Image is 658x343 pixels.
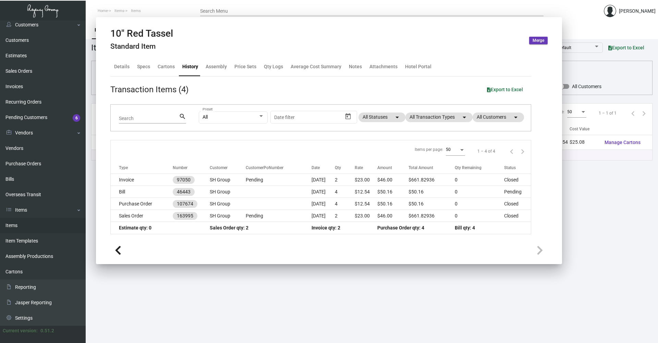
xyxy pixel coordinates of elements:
span: Export to Excel [487,87,523,92]
span: Items [114,9,124,13]
td: $46.00 [377,174,409,186]
td: 4 [335,186,355,198]
div: Transaction Items (4) [110,83,188,96]
td: Pending [246,210,312,222]
button: Next page [517,146,528,157]
span: Estimate qty: 0 [119,225,151,230]
td: Sales Order [111,210,173,222]
mat-chip: All Customers [473,113,524,122]
div: Current version: [3,327,38,334]
mat-icon: arrow_drop_down [512,113,520,121]
span: Manage Cartons [605,140,641,145]
button: Previous page [506,146,517,157]
div: Amount [377,165,392,171]
mat-icon: search [179,113,186,121]
td: $46.00 [377,210,409,222]
td: [DATE] [312,186,335,198]
h4: Standard Item [110,42,173,51]
div: Items (1) [91,42,124,54]
td: $50.16 [409,198,455,210]
td: $50.16 [409,186,455,198]
td: Pending [504,186,531,198]
div: Items per page: [415,146,443,153]
span: Sales Order qty: 2 [210,225,248,230]
mat-select: Items per page: [446,147,465,152]
div: Cartons [158,63,175,70]
td: SH Group [210,174,246,186]
div: Price Sets [234,63,256,70]
td: [DATE] [312,174,335,186]
mat-chip: 46443 [173,188,195,196]
span: All [203,114,208,120]
td: SH Group [210,210,246,222]
div: Amount [377,165,409,171]
button: Merge [529,37,548,44]
mat-chip: 107674 [173,200,197,208]
td: $661.82936 [409,174,455,186]
div: 1 – 1 of 1 [599,110,617,116]
span: Merge [533,38,544,44]
span: Purchase Order qty: 4 [377,225,424,230]
div: Customer [210,165,246,171]
td: [DATE] [312,210,335,222]
div: Qty [335,165,355,171]
div: Total Amount [409,165,455,171]
span: Export to Excel [608,45,644,50]
td: Closed [504,210,531,222]
td: $23.00 [355,174,377,186]
div: Qty Remaining [455,165,482,171]
span: 50 [446,147,451,152]
button: Open calendar [343,111,354,122]
span: Invoice qty: 2 [312,225,340,230]
div: Notes [349,63,362,70]
mat-icon: arrow_drop_down [393,113,401,121]
img: admin@bootstrapmaster.com [604,5,616,17]
div: Average Cost Summary [291,63,341,70]
td: 10" Red Tassel [92,135,135,150]
div: Type [119,165,128,171]
span: 50 [567,109,572,114]
span: All Customers [572,82,601,91]
td: [DATE] [312,198,335,210]
button: Export to Excel [482,83,528,96]
td: 4 [335,198,355,210]
mat-chip: All Transaction Types [405,113,473,122]
div: Hotel Portal [405,63,431,70]
div: Details [114,63,130,70]
mat-icon: arrow_drop_down [460,113,468,121]
div: Total Amount [409,165,433,171]
div: Date [312,165,320,171]
div: Qty [335,165,341,171]
div: Customer [210,165,228,171]
div: Type [119,165,173,171]
td: Purchase Order [111,198,173,210]
div: CustomerPoNumber [246,165,283,171]
td: Closed [504,174,531,186]
span: Bill qty: 4 [455,225,475,230]
td: Bill [111,186,173,198]
div: 0.51.2 [40,327,54,334]
div: Attachments [369,63,398,70]
td: 0 [455,174,504,186]
td: $661.82936 [409,210,455,222]
td: 2 [335,210,355,222]
td: Pending [246,174,312,186]
div: Qty Logs [264,63,283,70]
td: $50.16 [377,198,409,210]
h2: 10" Red Tassel [110,28,173,39]
td: 0 [455,210,504,222]
button: Next page [638,108,649,119]
div: Status [504,165,531,171]
td: $50.16 [377,186,409,198]
div: History [182,63,198,70]
span: Home [98,9,108,13]
input: End date [301,115,334,120]
td: SH Group [210,186,246,198]
mat-chip: 163995 [173,212,197,220]
td: $25.08 [570,135,599,150]
td: Invoice [111,174,173,186]
div: Items [95,26,107,34]
span: Default [558,45,571,50]
span: Items [131,9,141,13]
td: $23.00 [355,210,377,222]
